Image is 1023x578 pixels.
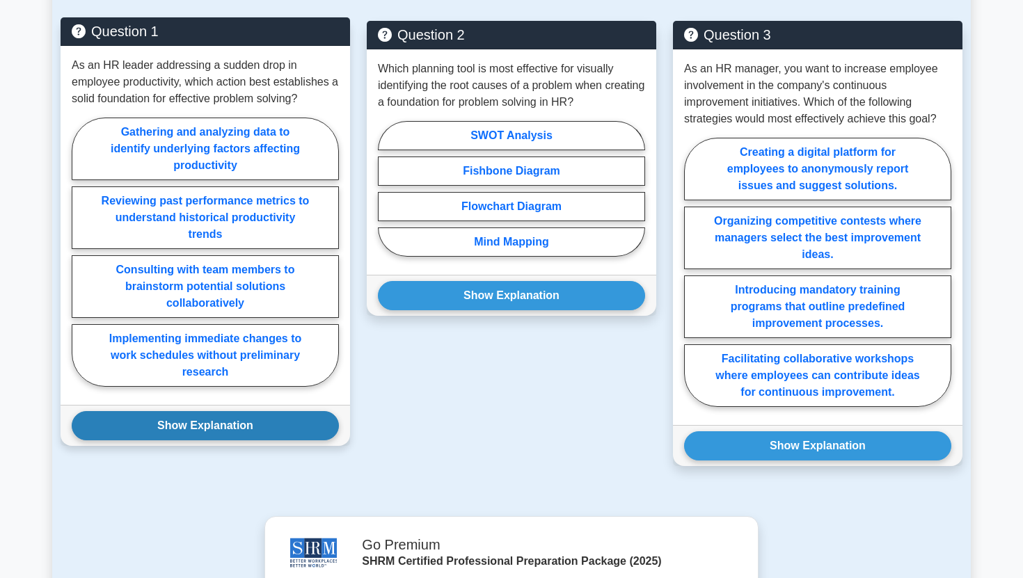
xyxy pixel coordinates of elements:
[72,57,339,107] p: As an HR leader addressing a sudden drop in employee productivity, which action best establishes ...
[684,207,951,269] label: Organizing competitive contests where managers select the best improvement ideas.
[72,186,339,249] label: Reviewing past performance metrics to understand historical productivity trends
[684,275,951,338] label: Introducing mandatory training programs that outline predefined improvement processes.
[684,138,951,200] label: Creating a digital platform for employees to anonymously report issues and suggest solutions.
[684,344,951,407] label: Facilitating collaborative workshops where employees can contribute ideas for continuous improvem...
[684,26,951,43] h5: Question 3
[378,227,645,257] label: Mind Mapping
[684,431,951,460] button: Show Explanation
[72,411,339,440] button: Show Explanation
[378,281,645,310] button: Show Explanation
[378,156,645,186] label: Fishbone Diagram
[378,121,645,150] label: SWOT Analysis
[72,324,339,387] label: Implementing immediate changes to work schedules without preliminary research
[684,61,951,127] p: As an HR manager, you want to increase employee involvement in the company's continuous improveme...
[378,61,645,111] p: Which planning tool is most effective for visually identifying the root causes of a problem when ...
[72,118,339,180] label: Gathering and analyzing data to identify underlying factors affecting productivity
[72,255,339,318] label: Consulting with team members to brainstorm potential solutions collaboratively
[72,23,339,40] h5: Question 1
[378,192,645,221] label: Flowchart Diagram
[378,26,645,43] h5: Question 2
